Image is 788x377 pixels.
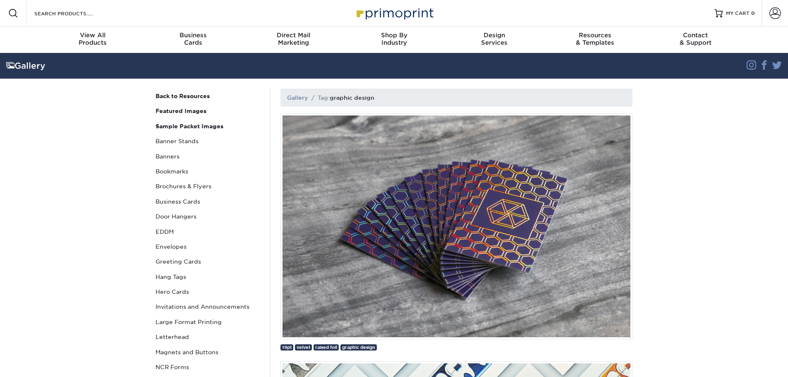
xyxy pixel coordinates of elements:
li: Tag: [308,94,374,102]
span: Contact [645,31,746,39]
a: Banner Stands [152,134,264,149]
h1: graphic design [330,94,374,101]
span: 0 [751,10,755,16]
a: NCR Forms [152,360,264,375]
div: Cards [143,31,243,46]
a: Back to Resources [152,89,264,103]
div: & Templates [545,31,645,46]
a: Shop ByIndustry [344,26,444,53]
a: Magnets and Buttons [152,345,264,360]
span: Design [444,31,545,39]
img: Demand attention with Holographic Business Cards [280,113,632,339]
img: Primoprint [353,4,436,22]
span: Shop By [344,31,444,39]
a: Invitations and Announcements [152,299,264,314]
span: 19pt [282,345,292,350]
div: Marketing [243,31,344,46]
a: Large Format Printing [152,315,264,329]
strong: Sample Packet Images [156,123,223,130]
a: graphic design [340,344,377,351]
span: Direct Mail [243,31,344,39]
div: Services [444,31,545,46]
a: Direct MailMarketing [243,26,344,53]
input: SEARCH PRODUCTS..... [34,8,114,18]
span: Business [143,31,243,39]
a: Door Hangers [152,209,264,224]
a: Business Cards [152,194,264,209]
a: Brochures & Flyers [152,179,264,194]
span: Resources [545,31,645,39]
div: & Support [645,31,746,46]
a: Hero Cards [152,284,264,299]
a: Letterhead [152,329,264,344]
a: DesignServices [444,26,545,53]
a: Gallery [287,94,308,101]
a: BusinessCards [143,26,243,53]
div: Industry [344,31,444,46]
a: EDDM [152,224,264,239]
strong: Featured Images [156,108,206,114]
span: velvet [297,345,310,350]
a: View AllProducts [43,26,143,53]
a: velvet [295,344,312,351]
div: Products [43,31,143,46]
a: Resources& Templates [545,26,645,53]
a: Bookmarks [152,164,264,179]
a: 19pt [280,344,293,351]
a: Sample Packet Images [152,119,264,134]
span: graphic design [342,345,375,350]
a: raised foil [314,344,339,351]
a: Greeting Cards [152,254,264,269]
a: Featured Images [152,103,264,118]
span: MY CART [726,10,750,17]
a: Banners [152,149,264,164]
a: Envelopes [152,239,264,254]
span: View All [43,31,143,39]
a: Contact& Support [645,26,746,53]
span: raised foil [315,345,337,350]
a: Hang Tags [152,269,264,284]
